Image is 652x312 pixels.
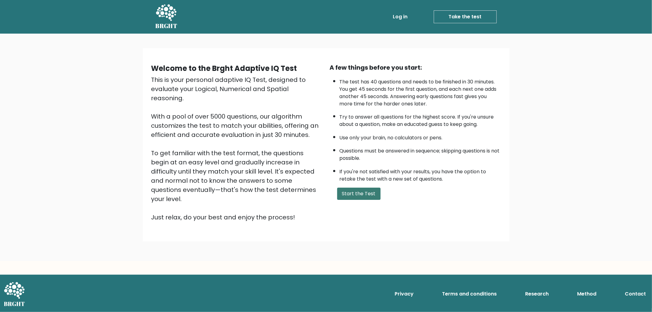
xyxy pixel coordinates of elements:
div: A few things before you start: [330,63,501,72]
b: Welcome to the Brght Adaptive IQ Test [151,63,297,73]
li: The test has 40 questions and needs to be finished in 30 minutes. You get 45 seconds for the firs... [340,75,501,108]
a: Privacy [392,288,416,300]
li: Try to answer all questions for the highest score. If you're unsure about a question, make an edu... [340,110,501,128]
li: Use only your brain, no calculators or pens. [340,131,501,141]
a: Method [575,288,599,300]
a: Research [523,288,551,300]
a: Terms and conditions [440,288,499,300]
button: Start the Test [337,188,381,200]
li: Questions must be answered in sequence; skipping questions is not possible. [340,144,501,162]
a: Contact [622,288,648,300]
li: If you're not satisfied with your results, you have the option to retake the test with a new set ... [340,165,501,183]
a: BRGHT [156,2,178,31]
h5: BRGHT [156,22,178,30]
div: This is your personal adaptive IQ Test, designed to evaluate your Logical, Numerical and Spatial ... [151,75,322,222]
a: Take the test [434,10,497,23]
a: Log in [391,11,410,23]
